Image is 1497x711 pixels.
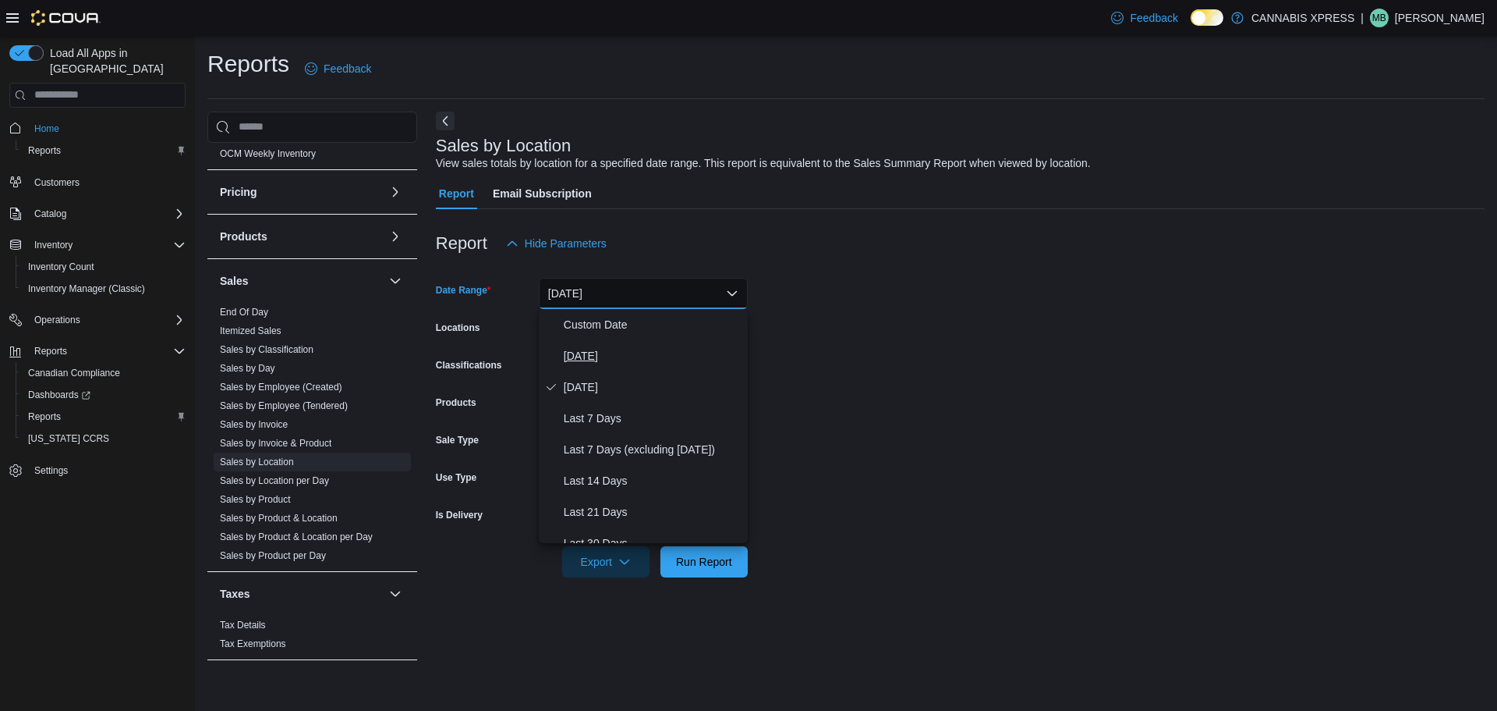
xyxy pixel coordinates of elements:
[3,340,192,362] button: Reports
[220,475,329,487] span: Sales by Location per Day
[220,273,383,289] button: Sales
[22,407,67,426] a: Reports
[220,400,348,412] span: Sales by Employee (Tendered)
[220,362,275,375] span: Sales by Day
[564,471,741,490] span: Last 14 Days
[207,48,289,80] h1: Reports
[28,283,145,295] span: Inventory Manager (Classic)
[220,513,338,524] a: Sales by Product & Location
[22,386,186,404] span: Dashboards
[220,619,266,631] span: Tax Details
[28,342,73,361] button: Reports
[220,148,316,159] a: OCM Weekly Inventory
[28,432,109,445] span: [US_STATE] CCRS
[564,534,741,553] span: Last 30 Days
[525,236,607,251] span: Hide Parameters
[564,409,741,428] span: Last 7 Days
[28,389,90,401] span: Dashboards
[3,459,192,482] button: Settings
[34,176,80,189] span: Customers
[386,272,405,290] button: Sales
[22,429,115,448] a: [US_STATE] CCRS
[34,208,66,220] span: Catalog
[220,381,342,393] span: Sales by Employee (Created)
[28,204,73,223] button: Catalog
[220,325,281,336] a: Itemized Sales
[500,228,613,259] button: Hide Parameters
[220,229,267,244] h3: Products
[564,503,741,521] span: Last 21 Days
[220,531,373,542] a: Sales by Product & Location per Day
[44,45,186,76] span: Load All Apps in [GEOGRAPHIC_DATA]
[564,315,741,334] span: Custom Date
[220,620,266,631] a: Tax Details
[28,119,65,138] a: Home
[220,229,383,244] button: Products
[676,554,732,570] span: Run Report
[436,284,491,297] label: Date Range
[220,419,288,430] a: Sales by Invoice
[436,434,479,446] label: Sale Type
[16,256,192,278] button: Inventory Count
[28,311,87,329] button: Operations
[28,172,186,192] span: Customers
[1191,26,1191,27] span: Dark Mode
[1130,10,1177,26] span: Feedback
[220,325,281,337] span: Itemized Sales
[386,183,405,201] button: Pricing
[220,306,268,318] span: End Of Day
[220,344,313,355] a: Sales by Classification
[220,437,331,450] span: Sales by Invoice & Product
[220,457,294,467] a: Sales by Location
[299,53,377,84] a: Feedback
[220,512,338,524] span: Sales by Product & Location
[28,311,186,329] span: Operations
[1395,9,1485,27] p: [PERSON_NAME]
[386,585,405,603] button: Taxes
[220,493,291,506] span: Sales by Product
[16,140,192,162] button: Reports
[22,429,186,448] span: Washington CCRS
[34,239,73,251] span: Inventory
[1251,9,1354,27] p: CANNABIS XPRESS
[220,273,249,289] h3: Sales
[28,261,94,273] span: Inventory Count
[22,279,151,298] a: Inventory Manager (Classic)
[436,234,487,253] h3: Report
[220,400,348,411] a: Sales by Employee (Tendered)
[1370,9,1389,27] div: Mike Barry
[9,111,186,523] nav: Complex example
[220,494,291,505] a: Sales by Product
[22,364,126,382] a: Canadian Compliance
[220,586,250,602] h3: Taxes
[28,460,186,480] span: Settings
[34,345,67,357] span: Reports
[16,278,192,300] button: Inventory Manager (Classic)
[34,464,68,477] span: Settings
[16,428,192,450] button: [US_STATE] CCRS
[22,258,101,276] a: Inventory Count
[220,184,257,200] h3: Pricing
[1105,2,1184,34] a: Feedback
[34,314,80,326] span: Operations
[324,61,371,76] span: Feedback
[493,178,592,209] span: Email Subscription
[3,234,192,256] button: Inventory
[28,342,186,361] span: Reports
[439,178,474,209] span: Report
[22,364,186,382] span: Canadian Compliance
[564,378,741,396] span: [DATE]
[436,396,476,409] label: Products
[386,227,405,246] button: Products
[3,171,192,194] button: Customers
[1372,9,1386,27] span: MB
[572,546,640,578] span: Export
[28,173,86,192] a: Customers
[220,343,313,356] span: Sales by Classification
[22,258,186,276] span: Inventory Count
[436,471,476,484] label: Use Type
[3,203,192,225] button: Catalog
[220,438,331,449] a: Sales by Invoice & Product
[16,384,192,406] a: Dashboards
[34,123,59,135] span: Home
